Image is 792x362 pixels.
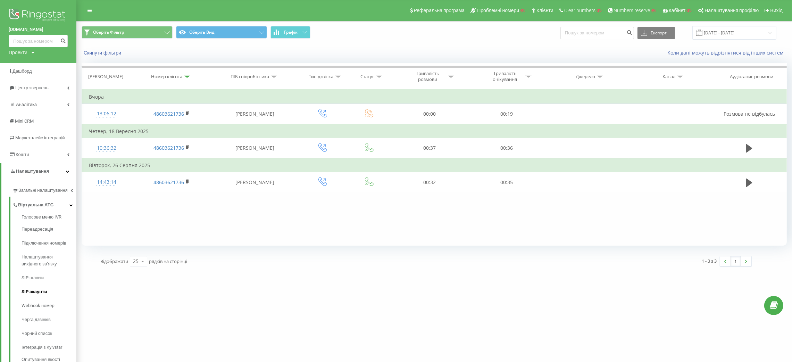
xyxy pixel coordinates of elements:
[22,214,76,222] a: Голосове меню IVR
[12,68,32,74] span: Дашборд
[576,74,595,80] div: Джерело
[770,8,783,13] span: Вихід
[662,74,675,80] div: Канал
[176,26,267,39] button: Оберіть Вид
[730,74,774,80] div: Аудіозапис розмови
[614,8,650,13] span: Numbers reserve
[16,102,37,107] span: Аналiтика
[15,85,49,90] span: Центр звернень
[414,8,465,13] span: Реферальна програма
[391,138,468,158] td: 00:37
[82,124,787,138] td: Четвер, 18 Вересня 2025
[22,313,76,327] a: Черга дзвінків
[16,152,29,157] span: Кошти
[22,302,55,309] span: Webhook номер
[100,258,128,264] span: Відображати
[153,145,184,151] a: 48603621736
[22,250,76,271] a: Налаштування вихідного зв’язку
[12,182,76,197] a: Загальні налаштування
[22,344,62,351] span: Інтеграція з Kyivstar
[22,274,44,281] span: SIP шлюзи
[12,197,76,211] a: Віртуальна АТС
[89,141,124,155] div: 10:36:32
[22,240,66,247] span: Підключення номерів
[82,26,173,39] button: Оберіть Фільтр
[82,90,787,104] td: Вчора
[211,104,298,124] td: [PERSON_NAME]
[22,340,76,354] a: Інтеграція з Kyivstar
[731,256,741,266] a: 1
[1,163,76,180] a: Налаштування
[22,222,76,236] a: Переадресація
[89,107,124,121] div: 13:06:12
[702,257,717,264] div: 1 - 3 з 3
[667,49,787,56] a: Коли дані можуть відрізнятися вiд інших систем
[82,158,787,172] td: Вівторок, 26 Серпня 2025
[133,258,139,265] div: 25
[18,201,53,208] span: Віртуальна АТС
[153,110,184,117] a: 48603621736
[560,27,634,39] input: Пошук за номером
[22,254,73,268] span: Налаштування вихідного зв’язку
[270,26,310,39] button: Графік
[151,74,182,80] div: Номер клієнта
[15,118,34,124] span: Mini CRM
[211,138,298,158] td: [PERSON_NAME]
[153,179,184,186] a: 48603621736
[284,30,298,35] span: Графік
[309,74,333,80] div: Тип дзвінка
[16,168,49,174] span: Налаштування
[477,8,519,13] span: Проблемні номери
[360,74,374,80] div: Статус
[211,172,298,192] td: [PERSON_NAME]
[22,288,47,295] span: SIP акаунти
[93,30,124,35] span: Оберіть Фільтр
[22,214,61,221] span: Голосове меню IVR
[409,71,446,82] div: Тривалість розмови
[82,50,125,56] button: Скинути фільтри
[724,110,775,117] span: Розмова не відбулась
[149,258,187,264] span: рядків на сторінці
[22,330,52,337] span: Чорний список
[22,285,76,299] a: SIP акаунти
[536,8,553,13] span: Клієнти
[637,27,675,39] button: Експорт
[9,26,68,33] a: [DOMAIN_NAME]
[88,74,123,80] div: [PERSON_NAME]
[564,8,595,13] span: Clear numbers
[468,104,545,124] td: 00:19
[22,327,76,340] a: Чорний список
[391,104,468,124] td: 00:00
[22,299,76,313] a: Webhook номер
[468,172,545,192] td: 00:35
[9,49,27,56] div: Проекти
[486,71,524,82] div: Тривалість очікування
[9,35,68,47] input: Пошук за номером
[22,316,51,323] span: Черга дзвінків
[9,7,68,24] img: Ringostat logo
[22,226,53,233] span: Переадресація
[468,138,545,158] td: 00:36
[22,271,76,285] a: SIP шлюзи
[15,135,65,140] span: Маркетплейс інтеграцій
[669,8,686,13] span: Кабінет
[231,74,269,80] div: ПІБ співробітника
[18,187,68,194] span: Загальні налаштування
[22,236,76,250] a: Підключення номерів
[391,172,468,192] td: 00:32
[705,8,759,13] span: Налаштування профілю
[89,175,124,189] div: 14:43:14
